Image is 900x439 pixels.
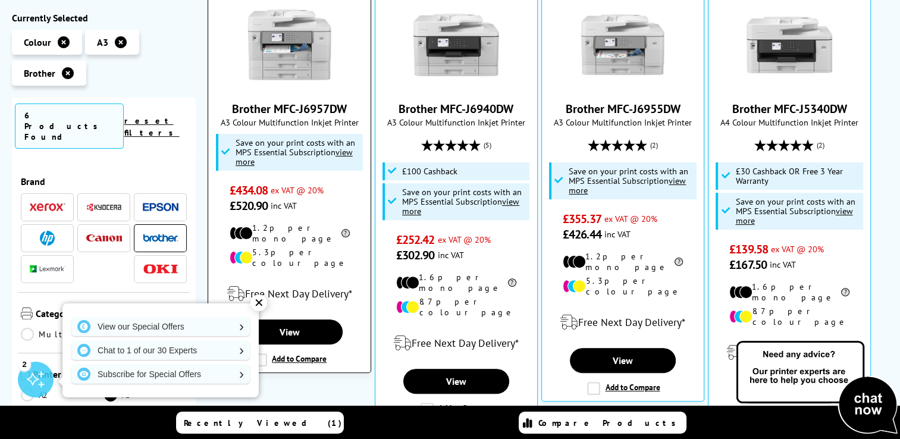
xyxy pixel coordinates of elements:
[396,296,516,318] li: 8.7p per colour page
[24,67,55,79] span: Brother
[714,117,864,128] span: A4 Colour Multifunction Inkjet Printer
[21,308,33,319] img: Category
[735,167,860,186] span: £30 Cashback OR Free 3 Year Warranty
[214,117,364,128] span: A3 Colour Multifunction Inkjet Printer
[563,211,601,227] span: £355.37
[733,339,900,437] img: Open Live Chat window
[71,365,250,384] a: Subscribe for Special Offers
[30,231,65,246] a: HP
[381,327,531,360] div: modal_delivery
[399,101,513,117] a: Brother MFC-J6940DW
[254,353,327,366] label: Add to Compare
[565,101,680,117] a: Brother MFC-J6955DW
[214,277,364,311] div: modal_delivery
[71,341,250,360] a: Chat to 1 of our 30 Experts
[86,231,122,246] a: Canon
[714,336,864,369] div: modal_delivery
[230,198,268,214] span: £520.90
[538,418,682,428] span: Compare Products
[36,308,187,322] span: Category
[30,200,65,215] a: Xerox
[143,200,178,215] a: Epson
[18,358,31,371] div: 2
[15,104,124,149] span: 6 Products Found
[396,232,435,247] span: £252.42
[236,137,355,167] span: Save on your print costs with an MPS Essential Subscription
[650,134,658,156] span: (2)
[735,196,855,226] span: Save on your print costs with an MPS Essential Subscription
[143,203,178,212] img: Epson
[403,369,509,394] a: View
[21,328,150,341] a: Multifunction
[12,12,196,24] div: Currently Selected
[230,247,350,268] li: 5.3p per colour page
[563,227,601,242] span: £426.44
[71,317,250,336] a: View our Special Offers
[729,306,849,327] li: 8.7p per colour page
[230,183,268,198] span: £434.08
[230,222,350,244] li: 1.2p per mono page
[143,264,178,274] img: OKI
[437,249,463,261] span: inc VAT
[30,262,65,277] a: Lexmark
[729,257,767,272] span: £167.50
[86,203,122,212] img: Kyocera
[86,200,122,215] a: Kyocera
[402,186,522,217] span: Save on your print costs with an MPS Essential Subscription
[97,36,108,48] span: A3
[569,165,688,196] span: Save on your print costs with an MPS Essential Subscription
[771,243,824,255] span: ex VAT @ 20%
[176,412,344,434] a: Recently Viewed (1)
[236,146,353,167] u: view more
[21,175,187,187] span: Brand
[569,175,686,196] u: view more
[437,234,490,245] span: ex VAT @ 20%
[578,80,667,92] a: Brother MFC-J6955DW
[745,80,834,92] a: Brother MFC-J5340DW
[30,203,65,212] img: Xerox
[484,134,491,156] span: (5)
[421,403,493,416] label: Add to Compare
[563,251,683,272] li: 1.2p per mono page
[570,348,676,373] a: View
[735,205,852,226] u: view more
[732,101,847,117] a: Brother MFC-J5340DW
[396,272,516,293] li: 1.6p per mono page
[563,275,683,297] li: 5.3p per colour page
[604,213,657,224] span: ex VAT @ 20%
[604,228,631,240] span: inc VAT
[250,294,267,311] div: ✕
[236,319,342,344] a: View
[587,382,660,395] label: Add to Compare
[86,234,122,242] img: Canon
[381,117,531,128] span: A3 Colour Multifunction Inkjet Printer
[729,242,768,257] span: £139.58
[519,412,686,434] a: Compare Products
[184,418,342,428] span: Recently Viewed (1)
[412,80,501,92] a: Brother MFC-J6940DW
[396,247,435,263] span: £302.90
[729,281,849,303] li: 1.6p per mono page
[548,117,698,128] span: A3 Colour Multifunction Inkjet Printer
[143,231,178,246] a: Brother
[402,196,519,217] u: view more
[24,36,51,48] span: Colour
[271,184,324,196] span: ex VAT @ 20%
[143,234,178,242] img: Brother
[40,231,55,246] img: HP
[402,167,457,176] span: £100 Cashback
[817,134,824,156] span: (2)
[143,262,178,277] a: OKI
[30,266,65,273] img: Lexmark
[232,101,347,117] a: Brother MFC-J6957DW
[124,115,179,138] a: reset filters
[245,80,334,92] a: Brother MFC-J6957DW
[271,200,297,211] span: inc VAT
[770,259,796,270] span: inc VAT
[548,306,698,339] div: modal_delivery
